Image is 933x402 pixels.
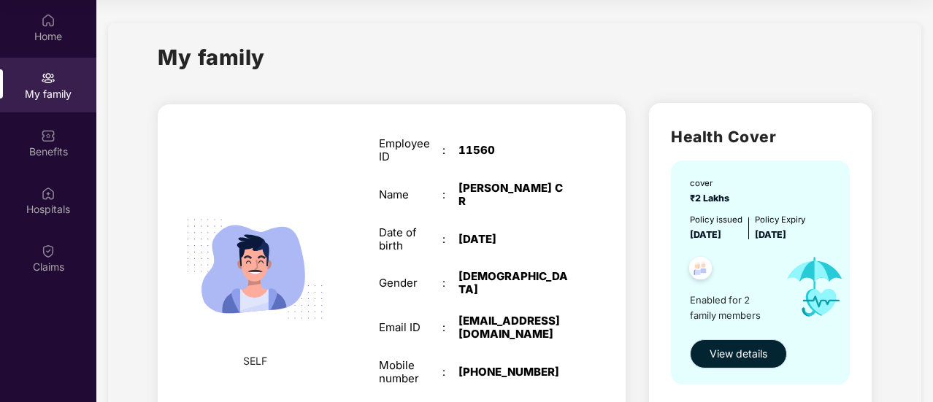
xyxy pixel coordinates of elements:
div: Name [379,188,442,201]
div: Employee ID [379,137,442,163]
h1: My family [158,41,265,74]
div: : [442,277,458,290]
div: 11560 [458,144,569,157]
span: [DATE] [690,229,721,240]
button: View details [690,339,787,368]
div: : [442,144,458,157]
div: [PERSON_NAME] C R [458,182,569,208]
div: Gender [379,277,442,290]
span: Enabled for 2 family members [690,293,774,322]
img: svg+xml;base64,PHN2ZyB4bWxucz0iaHR0cDovL3d3dy53My5vcmcvMjAwMC9zdmciIHdpZHRoPSIyMjQiIGhlaWdodD0iMT... [170,185,339,353]
div: : [442,188,458,201]
div: [DEMOGRAPHIC_DATA] [458,270,569,296]
img: svg+xml;base64,PHN2ZyBpZD0iSG9tZSIgeG1sbnM9Imh0dHA6Ly93d3cudzMub3JnLzIwMDAvc3ZnIiB3aWR0aD0iMjAiIG... [41,13,55,28]
div: [EMAIL_ADDRESS][DOMAIN_NAME] [458,314,569,341]
div: : [442,321,458,334]
img: svg+xml;base64,PHN2ZyBpZD0iQ2xhaW0iIHhtbG5zPSJodHRwOi8vd3d3LnczLm9yZy8yMDAwL3N2ZyIgd2lkdGg9IjIwIi... [41,244,55,258]
div: Policy Expiry [755,213,805,226]
div: Policy issued [690,213,742,226]
div: Date of birth [379,226,442,252]
h2: Health Cover [671,125,849,149]
img: svg+xml;base64,PHN2ZyBpZD0iQmVuZWZpdHMiIHhtbG5zPSJodHRwOi8vd3d3LnczLm9yZy8yMDAwL3N2ZyIgd2lkdGg9Ij... [41,128,55,143]
div: cover [690,177,734,190]
div: : [442,233,458,246]
div: [PHONE_NUMBER] [458,366,569,379]
img: svg+xml;base64,PHN2ZyBpZD0iSG9zcGl0YWxzIiB4bWxucz0iaHR0cDovL3d3dy53My5vcmcvMjAwMC9zdmciIHdpZHRoPS... [41,186,55,201]
span: ₹2 Lakhs [690,193,734,204]
span: [DATE] [755,229,786,240]
img: svg+xml;base64,PHN2ZyB3aWR0aD0iMjAiIGhlaWdodD0iMjAiIHZpZXdCb3g9IjAgMCAyMCAyMCIgZmlsbD0ibm9uZSIgeG... [41,71,55,85]
div: : [442,366,458,379]
div: Email ID [379,321,442,334]
div: [DATE] [458,233,569,246]
div: Mobile number [379,359,442,385]
span: View details [710,346,767,362]
img: svg+xml;base64,PHN2ZyB4bWxucz0iaHR0cDovL3d3dy53My5vcmcvMjAwMC9zdmciIHdpZHRoPSI0OC45NDMiIGhlaWdodD... [683,252,718,288]
span: SELF [243,353,267,369]
img: icon [774,242,856,332]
